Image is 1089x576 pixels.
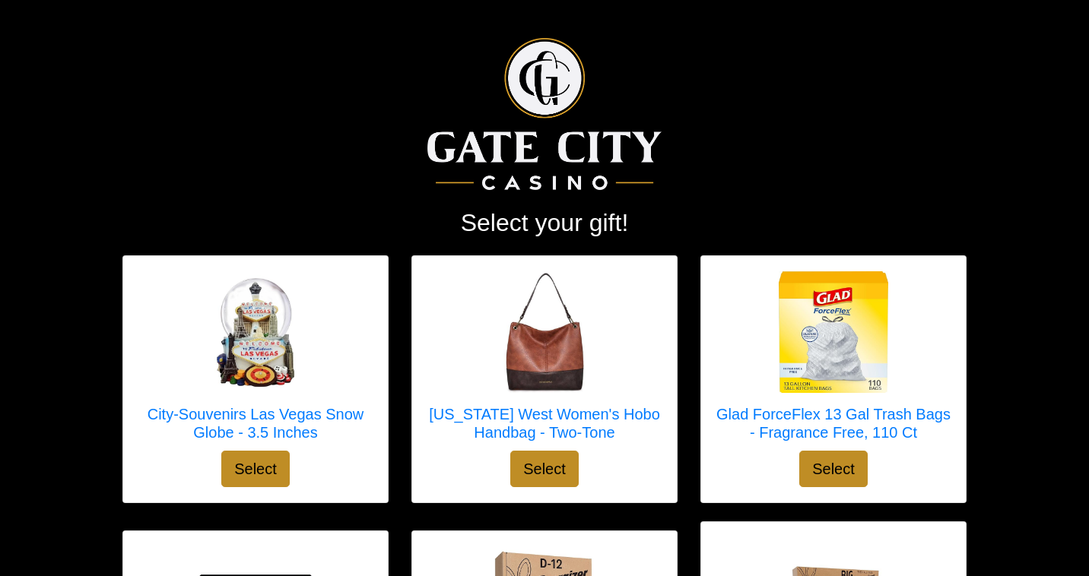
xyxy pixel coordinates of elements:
[773,271,894,393] img: Glad ForceFlex 13 Gal Trash Bags - Fragrance Free, 110 Ct
[427,38,661,190] img: Logo
[716,271,951,451] a: Glad ForceFlex 13 Gal Trash Bags - Fragrance Free, 110 Ct Glad ForceFlex 13 Gal Trash Bags - Frag...
[427,405,662,441] h5: [US_STATE] West Women's Hobo Handbag - Two-Tone
[138,405,373,441] h5: City-Souvenirs Las Vegas Snow Globe - 3.5 Inches
[484,271,605,393] img: Montana West Women's Hobo Handbag - Two-Tone
[799,451,868,487] button: Select
[138,271,373,451] a: City-Souvenirs Las Vegas Snow Globe - 3.5 Inches City-Souvenirs Las Vegas Snow Globe - 3.5 Inches
[510,451,579,487] button: Select
[221,451,290,487] button: Select
[716,405,951,441] h5: Glad ForceFlex 13 Gal Trash Bags - Fragrance Free, 110 Ct
[195,271,316,393] img: City-Souvenirs Las Vegas Snow Globe - 3.5 Inches
[122,208,967,237] h2: Select your gift!
[427,271,662,451] a: Montana West Women's Hobo Handbag - Two-Tone [US_STATE] West Women's Hobo Handbag - Two-Tone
